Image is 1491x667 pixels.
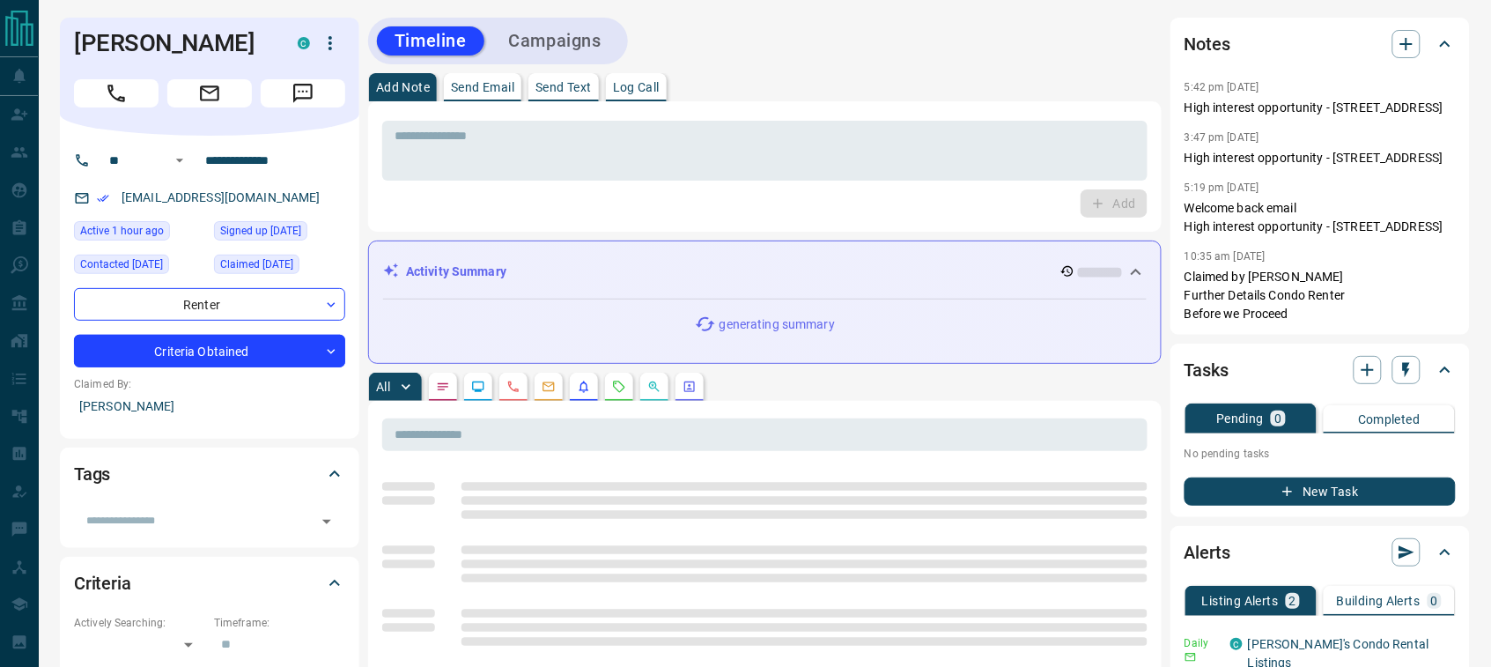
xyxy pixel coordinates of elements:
[169,150,190,171] button: Open
[1185,478,1456,506] button: New Task
[542,380,556,394] svg: Emails
[74,562,345,604] div: Criteria
[436,380,450,394] svg: Notes
[74,221,205,246] div: Tue Aug 12 2025
[214,615,345,631] p: Timeframe:
[506,380,520,394] svg: Calls
[535,81,592,93] p: Send Text
[122,190,321,204] a: [EMAIL_ADDRESS][DOMAIN_NAME]
[1185,149,1456,167] p: High interest opportunity - [STREET_ADDRESS]
[471,380,485,394] svg: Lead Browsing Activity
[97,192,109,204] svg: Email Verified
[613,81,660,93] p: Log Call
[74,453,345,495] div: Tags
[314,509,339,534] button: Open
[1185,182,1259,194] p: 5:19 pm [DATE]
[74,335,345,367] div: Criteria Obtained
[383,256,1147,288] div: Activity Summary
[577,380,591,394] svg: Listing Alerts
[214,255,345,279] div: Mon May 03 2021
[1274,412,1281,425] p: 0
[376,81,430,93] p: Add Note
[80,256,163,273] span: Contacted [DATE]
[720,315,835,334] p: generating summary
[74,255,205,279] div: Wed Aug 06 2025
[1185,531,1456,574] div: Alerts
[1185,441,1456,467] p: No pending tasks
[74,392,345,421] p: [PERSON_NAME]
[74,288,345,321] div: Renter
[1185,538,1230,567] h2: Alerts
[406,263,506,281] p: Activity Summary
[74,29,271,57] h1: [PERSON_NAME]
[1185,23,1456,65] div: Notes
[1185,356,1229,384] h2: Tasks
[1202,595,1279,607] p: Listing Alerts
[74,460,110,488] h2: Tags
[1337,595,1421,607] p: Building Alerts
[74,569,131,597] h2: Criteria
[1216,412,1264,425] p: Pending
[1185,635,1220,651] p: Daily
[1358,413,1421,426] p: Completed
[1185,30,1230,58] h2: Notes
[220,222,301,240] span: Signed up [DATE]
[1185,349,1456,391] div: Tasks
[298,37,310,49] div: condos.ca
[1185,199,1456,236] p: Welcome back email High interest opportunity - [STREET_ADDRESS]
[167,79,252,107] span: Email
[1230,638,1243,650] div: condos.ca
[220,256,293,273] span: Claimed [DATE]
[683,380,697,394] svg: Agent Actions
[1185,651,1197,663] svg: Email
[1185,81,1259,93] p: 5:42 pm [DATE]
[74,376,345,392] p: Claimed By:
[74,615,205,631] p: Actively Searching:
[647,380,661,394] svg: Opportunities
[491,26,619,56] button: Campaigns
[1185,250,1266,263] p: 10:35 am [DATE]
[80,222,164,240] span: Active 1 hour ago
[451,81,514,93] p: Send Email
[1185,268,1456,323] p: Claimed by [PERSON_NAME] Further Details Condo Renter Before we Proceed
[376,381,390,393] p: All
[1185,99,1456,117] p: High interest opportunity - [STREET_ADDRESS]
[1185,131,1259,144] p: 3:47 pm [DATE]
[261,79,345,107] span: Message
[74,79,159,107] span: Call
[612,380,626,394] svg: Requests
[214,221,345,246] div: Mon May 03 2021
[377,26,484,56] button: Timeline
[1431,595,1438,607] p: 0
[1289,595,1296,607] p: 2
